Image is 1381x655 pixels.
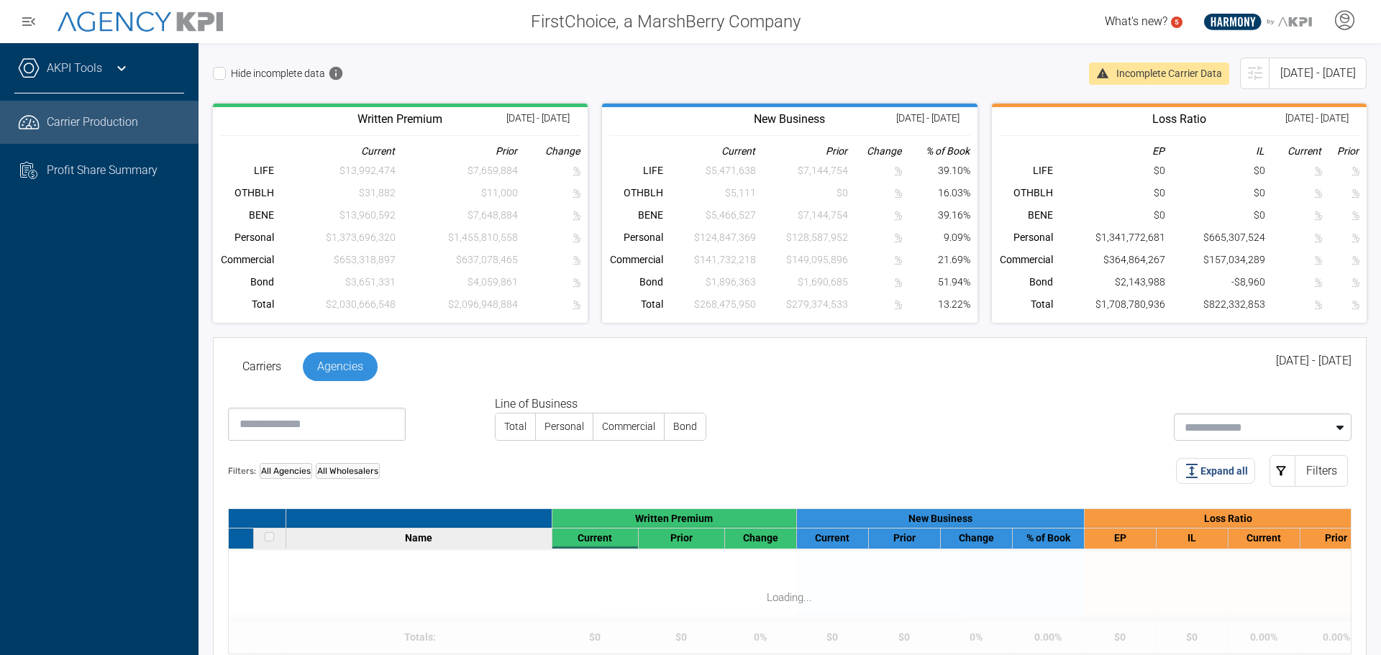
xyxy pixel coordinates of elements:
td: Carrier data is incomplete for the selected timeframe. [396,226,518,249]
div: 13.22% [902,297,970,312]
th: Total [999,293,1053,316]
div: Prior [642,532,721,544]
label: Commercial [593,413,664,440]
button: Filters [1270,455,1348,487]
h3: Reported by Carriers [357,111,442,128]
div: Loss Ratio [1085,509,1372,528]
div: 21.69% [902,252,970,267]
td: Carrier data is incomplete for the selected timeframe. [1322,293,1359,316]
td: $665,307,524 [1165,226,1265,249]
th: Prior [396,143,518,160]
div: EP [1088,532,1152,544]
label: Personal [536,413,593,440]
th: BENE [609,204,663,226]
td: $0 [1165,160,1265,182]
td: Carrier data is incomplete for the selected timeframe. [663,182,756,204]
td: $0 [1165,204,1265,226]
th: Total [609,293,663,316]
td: $0 [1165,182,1265,204]
td: Carrier data is incomplete for the selected timeframe. [518,249,580,271]
td: Carrier data is incomplete for the selected timeframe. [848,160,902,182]
div: Incomplete carrier data in your selected period will lead to unexpected prior values and % change... [1089,63,1229,85]
span: Expand all [1200,464,1248,479]
th: Change [518,143,580,160]
td: Carrier data is incomplete for the selected timeframe. [663,226,756,249]
div: Change [729,532,793,544]
div: Prior [1304,532,1368,544]
td: Carrier data is incomplete for the selected timeframe. [1322,204,1359,226]
td: Carrier data is incomplete for the selected timeframe. [518,182,580,204]
text: 5 [1175,18,1179,26]
a: Carriers [228,352,296,381]
td: Carrier data is incomplete for the selected timeframe. [756,160,849,182]
th: EP [1053,143,1166,160]
label: Hide incomplete data [213,68,325,79]
div: Current [556,532,634,544]
td: Carrier data is incomplete for the selected timeframe. [848,249,902,271]
h3: Reported by Carrier [1152,111,1206,128]
td: Carrier data is incomplete for the selected timeframe. [1322,249,1359,271]
td: Carrier data is incomplete for the selected timeframe. [274,271,396,293]
th: Bond [999,271,1053,293]
div: Current [801,532,865,544]
a: Agencies [303,352,378,381]
td: Carrier data is incomplete for the selected timeframe. [274,226,396,249]
td: Carrier data is incomplete for the selected timeframe. [1322,271,1359,293]
td: Carrier data is incomplete for the selected timeframe. [756,226,849,249]
td: Carrier data is incomplete for the selected timeframe. [518,160,580,182]
span: Hides carriers with missing data for the selected timeframe. [329,66,343,81]
td: Carrier data is incomplete for the selected timeframe. [756,182,849,204]
td: Carrier data is incomplete for the selected timeframe. [274,160,396,182]
th: Personal [999,226,1053,249]
div: 9.09% [902,230,970,245]
td: Carrier data is incomplete for the selected timeframe. [1265,182,1322,204]
div: Written Premium [552,509,797,528]
td: -$8,960 [1165,271,1265,293]
span: What's new? [1105,14,1167,28]
a: AKPI Tools [47,60,102,77]
td: Carrier data is incomplete for the selected timeframe. [1322,160,1359,182]
td: Carrier data is incomplete for the selected timeframe. [848,182,902,204]
td: $1,341,772,681 [1053,226,1166,249]
td: Carrier data is incomplete for the selected timeframe. [274,182,396,204]
div: Name [290,532,548,544]
td: Carrier data is incomplete for the selected timeframe. [396,160,518,182]
div: 39.10% [902,163,970,178]
div: New Business [797,509,1085,528]
th: Current [663,143,756,160]
div: % of Book [1016,532,1080,544]
td: Carrier data is incomplete for the selected timeframe. [1265,293,1322,316]
div: 39.16% [902,208,970,223]
td: Carrier data is incomplete for the selected timeframe. [1265,226,1322,249]
td: $364,864,267 [1053,249,1166,271]
td: Carrier data is incomplete for the selected timeframe. [848,204,902,226]
th: IL [1165,143,1265,160]
button: Expand all [1176,458,1255,484]
div: [DATE] - [DATE] [506,111,570,126]
td: $0 [1053,204,1166,226]
td: Carrier data is incomplete for the selected timeframe. [663,293,756,316]
td: $2,143,988 [1053,271,1166,293]
th: OTHBLH [220,182,274,204]
th: % of Book [902,143,970,160]
th: LIFE [999,160,1053,182]
a: 5 [1171,17,1182,28]
th: Bond [609,271,663,293]
th: Commercial [999,249,1053,271]
label: Bond [665,413,706,440]
div: 51.94% [902,275,970,290]
legend: Line of Business [495,395,706,413]
th: BENE [220,204,274,226]
th: Commercial [220,249,274,271]
td: Carrier data is incomplete for the selected timeframe. [756,293,849,316]
td: Carrier data is incomplete for the selected timeframe. [1322,226,1359,249]
td: Carrier data is incomplete for the selected timeframe. [396,182,518,204]
td: Carrier data is incomplete for the selected timeframe. [396,293,518,316]
div: Filters: [228,463,380,479]
div: [DATE] - [DATE] [1269,58,1367,89]
td: Carrier data is incomplete for the selected timeframe. [756,249,849,271]
th: OTHBLH [999,182,1053,204]
th: Prior [756,143,849,160]
div: [DATE] - [DATE] [1285,111,1349,126]
td: Carrier data is incomplete for the selected timeframe. [756,204,849,226]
